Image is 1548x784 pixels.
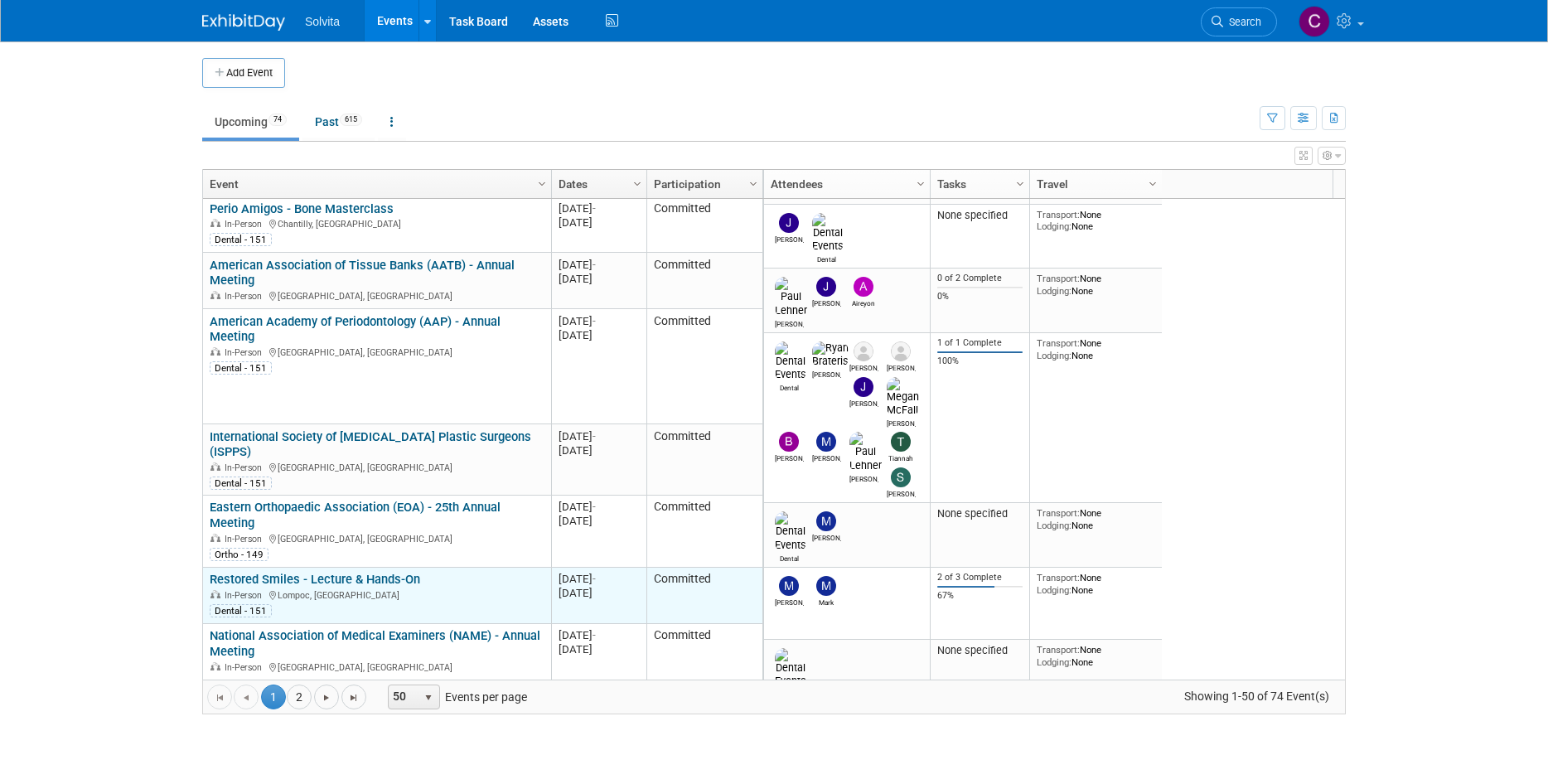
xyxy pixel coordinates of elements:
span: Transport: [1037,507,1080,519]
div: Chantilly, [GEOGRAPHIC_DATA] [210,216,544,230]
span: In-Person [225,291,267,302]
div: Jeremy Northcutt [775,233,804,244]
img: Aireyon Guy [854,277,873,297]
span: In-Person [225,662,267,673]
a: Column Settings [912,170,931,195]
a: Attendees [771,170,919,198]
span: Transport: [1037,209,1080,220]
span: Column Settings [1146,177,1159,191]
span: Go to the previous page [239,691,253,704]
span: Go to the last page [347,691,360,704]
div: Ortho - 149 [210,548,268,561]
img: Megan McFall [887,377,919,417]
div: 0% [937,291,1023,302]
div: 0 of 2 Complete [937,273,1023,284]
div: Matthew Burns [812,531,841,542]
span: Column Settings [1013,177,1027,191]
td: Committed [646,568,762,624]
a: International Society of [MEDICAL_DATA] Plastic Surgeons (ISPPS) [210,429,531,460]
img: In-Person Event [210,534,220,542]
img: In-Person Event [210,590,220,598]
div: 2 of 3 Complete [937,572,1023,583]
span: select [422,691,435,704]
a: Column Settings [534,170,552,195]
div: Megan McFall [887,417,916,428]
div: None specified [937,209,1023,222]
span: Go to the next page [320,691,333,704]
img: Cindy Miller [1299,6,1330,37]
span: Go to the first page [213,691,226,704]
span: In-Person [225,534,267,544]
a: Column Settings [1144,170,1163,195]
span: 74 [268,114,287,126]
div: Ryan Brateris [812,368,841,379]
span: - [593,202,596,215]
div: Paul Lehner [849,472,878,483]
div: None None [1037,507,1156,531]
div: [DATE] [559,500,639,514]
div: Tiannah Halcomb [887,452,916,462]
div: None None [1037,337,1156,361]
img: Paul Lehner [775,277,807,317]
span: In-Person [225,590,267,601]
div: Matthew Burns [812,452,841,462]
a: 2 [287,685,312,709]
span: Transport: [1037,337,1080,349]
a: Column Settings [745,170,763,195]
span: Lodging: [1037,285,1072,297]
div: [DATE] [559,443,639,457]
a: Go to the next page [314,685,339,709]
div: None None [1037,209,1156,233]
span: Column Settings [535,177,549,191]
a: Go to the first page [207,685,232,709]
div: [DATE] [559,201,639,215]
a: Event [210,170,540,198]
img: Jeremy Northcutt [779,213,799,233]
span: Lodging: [1037,220,1072,232]
img: Brandon Woods [779,432,799,452]
img: Matt Stanton [779,576,799,596]
span: 615 [340,114,362,126]
a: Go to the last page [341,685,366,709]
a: Past615 [302,106,375,138]
span: - [593,629,596,641]
img: Ron Mercier [854,341,873,361]
div: [DATE] [559,272,639,286]
img: Dental Events [775,341,806,381]
span: - [593,501,596,513]
a: Column Settings [629,170,647,195]
div: 1 of 1 Complete [937,337,1023,349]
a: Search [1201,7,1277,36]
div: 67% [937,590,1023,602]
button: Add Event [202,58,285,88]
span: In-Person [225,462,267,473]
div: Jeremy Wofford [812,297,841,307]
a: Go to the previous page [234,685,259,709]
span: Showing 1-50 of 74 Event(s) [1169,685,1345,708]
div: Jeremy Northcutt [849,397,878,408]
div: [DATE] [559,314,639,328]
div: Dental - 151 [210,604,272,617]
img: Matthew Burns [816,511,836,531]
span: Transport: [1037,273,1080,284]
div: [DATE] [559,642,639,656]
span: - [593,430,596,443]
span: Transport: [1037,572,1080,583]
div: Lompoc, [GEOGRAPHIC_DATA] [210,588,544,602]
td: Committed [646,624,762,680]
div: Ron Mercier [849,361,878,372]
div: [GEOGRAPHIC_DATA], [GEOGRAPHIC_DATA] [210,460,544,474]
a: Perio Amigos - Bone Masterclass [210,201,394,216]
div: [DATE] [559,586,639,600]
div: Dental - 151 [210,477,272,490]
img: Jeremy Northcutt [854,377,873,397]
span: Lodging: [1037,656,1072,668]
img: Sharon Smith [891,467,911,487]
div: Aireyon Guy [849,297,878,307]
img: Tiannah Halcomb [891,432,911,452]
div: [DATE] [559,514,639,528]
a: Participation [654,170,752,198]
div: None specified [937,507,1023,520]
span: Transport: [1037,644,1080,656]
div: [DATE] [559,215,639,230]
